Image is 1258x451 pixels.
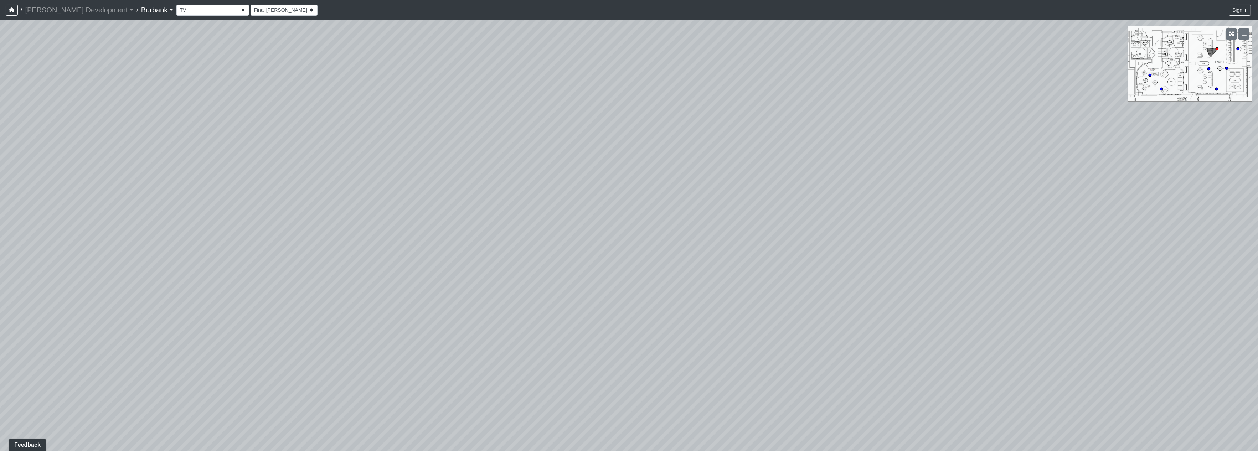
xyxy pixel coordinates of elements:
[5,437,47,451] iframe: Ybug feedback widget
[1229,5,1251,16] button: Sign in
[18,3,25,17] span: /
[25,3,134,17] a: [PERSON_NAME] Development
[141,3,174,17] a: Burbank
[134,3,141,17] span: /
